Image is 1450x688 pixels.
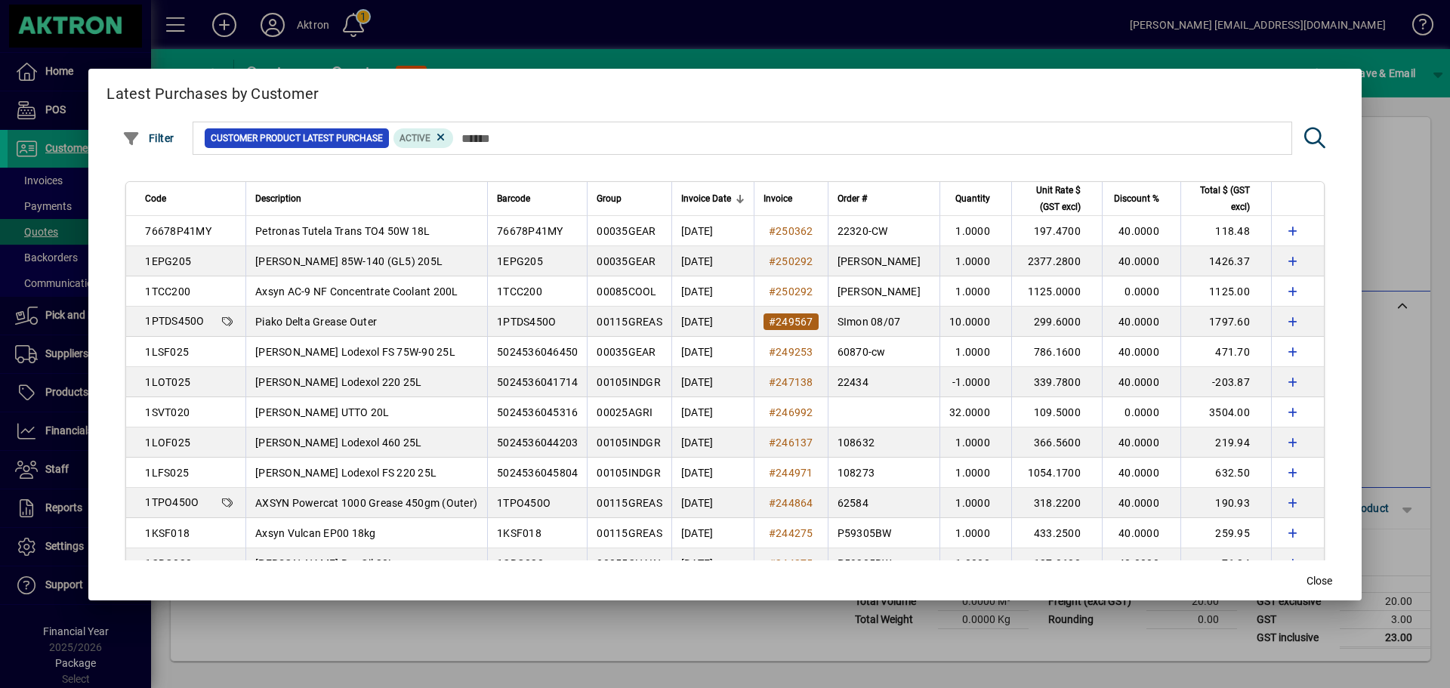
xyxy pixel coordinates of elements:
[255,406,390,418] span: [PERSON_NAME] UTTO 20L
[400,133,430,143] span: Active
[597,406,652,418] span: 00025AGRI
[939,246,1011,276] td: 1.0000
[1180,276,1271,307] td: 1125.00
[255,285,458,298] span: Axsyn AC-9 NF Concentrate Coolant 200L
[255,527,376,539] span: Axsyn Vulcan EP00 18kg
[1011,246,1102,276] td: 2377.2800
[838,190,867,207] span: Order #
[145,190,236,207] div: Code
[1011,427,1102,458] td: 366.5600
[764,344,819,360] a: #249253
[497,437,578,449] span: 5024536044203
[939,337,1011,367] td: 1.0000
[769,557,776,569] span: #
[1180,488,1271,518] td: 190.93
[769,497,776,509] span: #
[671,458,754,488] td: [DATE]
[255,346,455,358] span: [PERSON_NAME] Lodexol FS 75W-90 25L
[764,190,792,207] span: Invoice
[1102,548,1180,578] td: 40.0000
[1102,246,1180,276] td: 40.0000
[764,223,819,239] a: #250362
[1102,427,1180,458] td: 40.0000
[597,467,661,479] span: 00105INDGR
[671,276,754,307] td: [DATE]
[776,406,813,418] span: 246992
[145,285,190,298] span: 1TCC200
[764,404,819,421] a: #246992
[1190,182,1250,215] span: Total $ (GST excl)
[764,434,819,451] a: #246137
[497,316,556,328] span: 1PTDS450O
[776,255,813,267] span: 250292
[597,346,656,358] span: 00035GEAR
[145,315,204,327] span: 1PTDS450O
[597,557,661,569] span: 00055CHAIN
[764,313,819,330] a: #249567
[497,376,578,388] span: 5024536041714
[1011,548,1102,578] td: 127.0600
[1180,518,1271,548] td: 259.95
[119,125,178,152] button: Filter
[497,497,551,509] span: 1TPO450O
[828,367,940,397] td: 22434
[776,285,813,298] span: 250292
[1011,337,1102,367] td: 786.1600
[1102,276,1180,307] td: 0.0000
[1011,397,1102,427] td: 109.5000
[597,376,661,388] span: 00105INDGR
[1011,367,1102,397] td: 339.7800
[1011,458,1102,488] td: 1054.1700
[1102,307,1180,337] td: 40.0000
[497,346,578,358] span: 5024536046450
[1102,458,1180,488] td: 40.0000
[255,376,421,388] span: [PERSON_NAME] Lodexol 220 25L
[145,527,190,539] span: 1KSF018
[828,337,940,367] td: 60870-cw
[776,346,813,358] span: 249253
[145,406,190,418] span: 1SVT020
[1011,518,1102,548] td: 433.2500
[776,316,813,328] span: 249567
[671,427,754,458] td: [DATE]
[255,190,301,207] span: Description
[769,285,776,298] span: #
[1102,488,1180,518] td: 40.0000
[764,253,819,270] a: #250292
[497,406,578,418] span: 5024536045316
[681,190,745,207] div: Invoice Date
[497,527,541,539] span: 1KSF018
[671,397,754,427] td: [DATE]
[1307,573,1332,589] span: Close
[597,437,661,449] span: 00105INDGR
[671,337,754,367] td: [DATE]
[939,276,1011,307] td: 1.0000
[145,225,211,237] span: 76678P41MY
[939,307,1011,337] td: 10.0000
[939,548,1011,578] td: 1.0000
[769,316,776,328] span: #
[1011,276,1102,307] td: 1125.0000
[1180,367,1271,397] td: -203.87
[671,367,754,397] td: [DATE]
[769,527,776,539] span: #
[211,131,383,146] span: Customer Product Latest Purchase
[769,346,776,358] span: #
[597,190,662,207] div: Group
[497,557,544,569] span: 1CBO020
[671,246,754,276] td: [DATE]
[939,367,1011,397] td: -1.0000
[764,283,819,300] a: #250292
[255,190,478,207] div: Description
[1011,216,1102,246] td: 197.4700
[671,216,754,246] td: [DATE]
[776,557,813,569] span: 244275
[255,225,430,237] span: Petronas Tutela Trans TO4 50W 18L
[939,216,1011,246] td: 1.0000
[828,518,940,548] td: P59305BW
[939,458,1011,488] td: 1.0000
[764,190,819,207] div: Invoice
[1180,246,1271,276] td: 1426.37
[255,255,443,267] span: [PERSON_NAME] 85W-140 (GL5) 205L
[776,437,813,449] span: 246137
